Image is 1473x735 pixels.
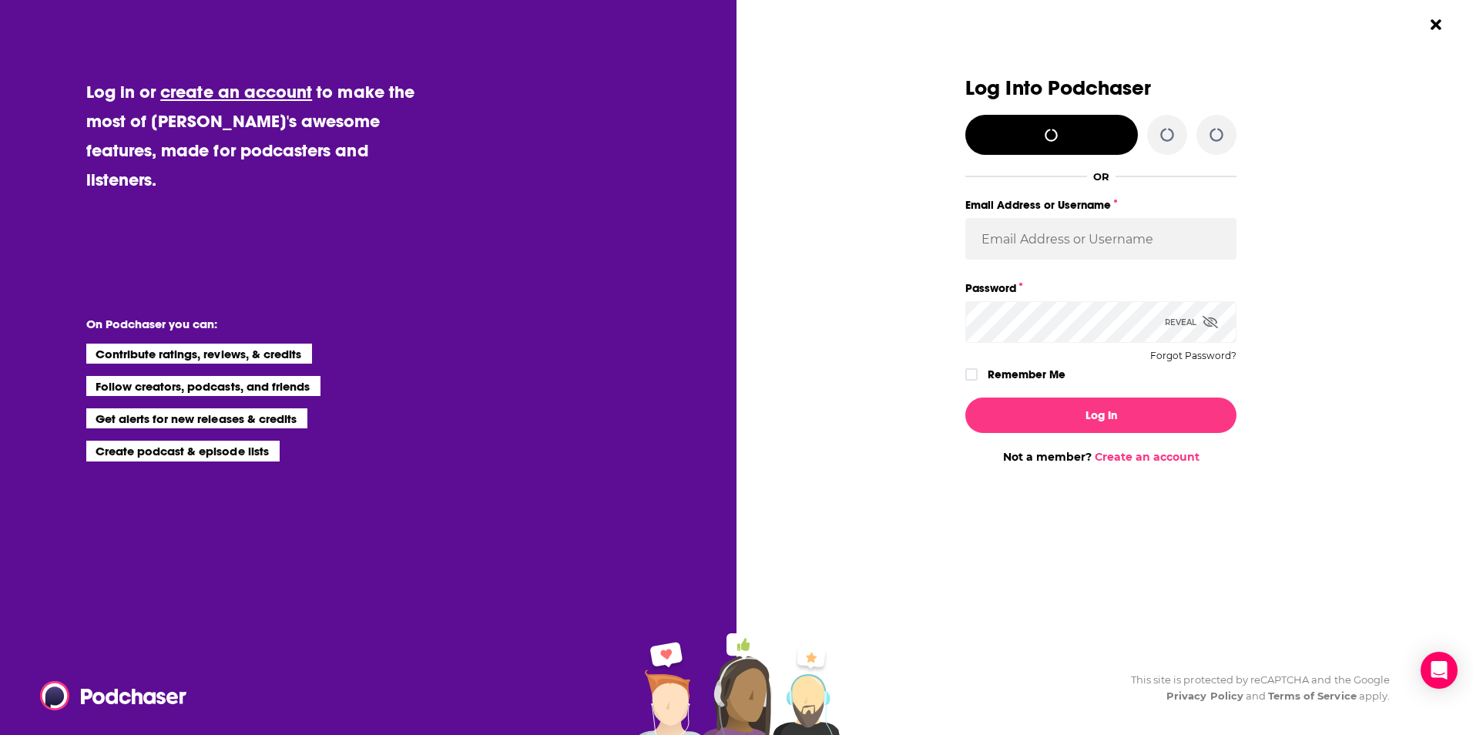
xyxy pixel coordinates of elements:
[1095,450,1200,464] a: Create an account
[1150,351,1236,361] button: Forgot Password?
[1093,170,1109,183] div: OR
[965,218,1236,260] input: Email Address or Username
[965,398,1236,433] button: Log In
[40,681,188,710] img: Podchaser - Follow, Share and Rate Podcasts
[1421,10,1451,39] button: Close Button
[86,408,307,428] li: Get alerts for new releases & credits
[86,376,321,396] li: Follow creators, podcasts, and friends
[86,344,313,364] li: Contribute ratings, reviews, & credits
[160,81,312,102] a: create an account
[1268,690,1357,702] a: Terms of Service
[988,364,1065,384] label: Remember Me
[965,278,1236,298] label: Password
[86,441,280,461] li: Create podcast & episode lists
[1119,672,1390,704] div: This site is protected by reCAPTCHA and the Google and apply.
[1421,652,1458,689] div: Open Intercom Messenger
[965,195,1236,215] label: Email Address or Username
[965,77,1236,99] h3: Log Into Podchaser
[86,317,394,331] li: On Podchaser you can:
[965,450,1236,464] div: Not a member?
[1166,690,1243,702] a: Privacy Policy
[40,681,176,710] a: Podchaser - Follow, Share and Rate Podcasts
[1165,301,1218,343] div: Reveal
